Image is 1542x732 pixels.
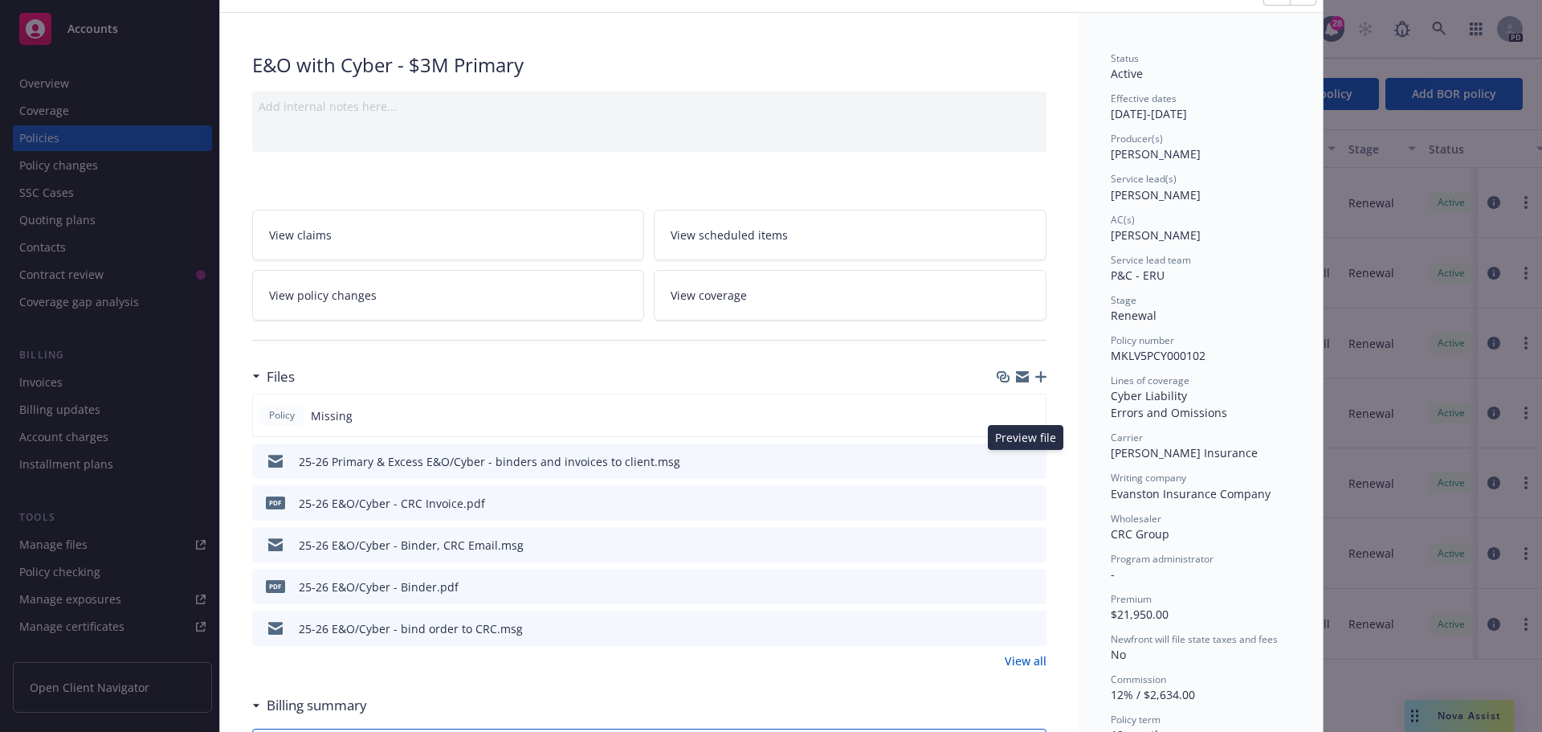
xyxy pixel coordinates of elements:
[1111,471,1186,485] span: Writing company
[1026,579,1040,595] button: preview file
[252,270,645,321] a: View policy changes
[654,210,1046,260] a: View scheduled items
[1111,632,1278,646] span: Newfront will file state taxes and fees
[1111,526,1169,542] span: CRC Group
[269,227,332,243] span: View claims
[654,270,1046,321] a: View coverage
[1111,431,1143,444] span: Carrier
[997,453,1010,470] button: download file
[671,287,747,304] span: View coverage
[1000,579,1013,595] button: download file
[1111,308,1156,323] span: Renewal
[1111,348,1205,363] span: MKLV5PCY000102
[266,580,285,592] span: pdf
[1000,495,1013,512] button: download file
[1026,620,1040,637] button: preview file
[1111,687,1195,702] span: 12% / $2,634.00
[1026,537,1040,554] button: preview file
[311,407,353,424] span: Missing
[1111,486,1271,501] span: Evanston Insurance Company
[259,98,1040,115] div: Add internal notes here...
[1111,268,1165,283] span: P&C - ERU
[269,287,377,304] span: View policy changes
[1111,566,1115,582] span: -
[1111,552,1214,566] span: Program administrator
[1111,374,1189,387] span: Lines of coverage
[1111,333,1174,347] span: Policy number
[1111,673,1166,686] span: Commission
[1111,172,1177,186] span: Service lead(s)
[1111,647,1126,662] span: No
[252,51,1046,79] div: E&O with Cyber - $3M Primary
[1111,213,1135,227] span: AC(s)
[1111,592,1152,606] span: Premium
[1000,620,1013,637] button: download file
[1026,495,1040,512] button: preview file
[1111,132,1163,145] span: Producer(s)
[1111,187,1201,202] span: [PERSON_NAME]
[1111,51,1139,65] span: Status
[299,453,680,470] div: 25-26 Primary & Excess E&O/Cyber - binders and invoices to client.msg
[1111,293,1136,307] span: Stage
[1111,92,1177,105] span: Effective dates
[299,620,523,637] div: 25-26 E&O/Cyber - bind order to CRC.msg
[671,227,788,243] span: View scheduled items
[1111,387,1291,404] div: Cyber Liability
[252,695,367,716] div: Billing summary
[1111,512,1161,525] span: Wholesaler
[988,425,1063,450] div: Preview file
[1005,652,1046,669] a: View all
[1111,146,1201,162] span: [PERSON_NAME]
[1111,92,1291,122] div: [DATE] - [DATE]
[1000,537,1013,554] button: download file
[1022,453,1040,470] button: preview file
[1111,445,1258,460] span: [PERSON_NAME] Insurance
[252,210,645,260] a: View claims
[1111,227,1201,243] span: [PERSON_NAME]
[266,408,298,423] span: Policy
[267,366,295,387] h3: Files
[299,537,524,554] div: 25-26 E&O/Cyber - Binder, CRC Email.msg
[299,579,459,595] div: 25-26 E&O/Cyber - Binder.pdf
[1111,66,1143,81] span: Active
[252,366,295,387] div: Files
[1111,253,1191,267] span: Service lead team
[299,495,485,512] div: 25-26 E&O/Cyber - CRC Invoice.pdf
[1111,713,1161,726] span: Policy term
[1111,404,1291,421] div: Errors and Omissions
[266,497,285,509] span: pdf
[1111,607,1169,622] span: $21,950.00
[267,695,367,716] h3: Billing summary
